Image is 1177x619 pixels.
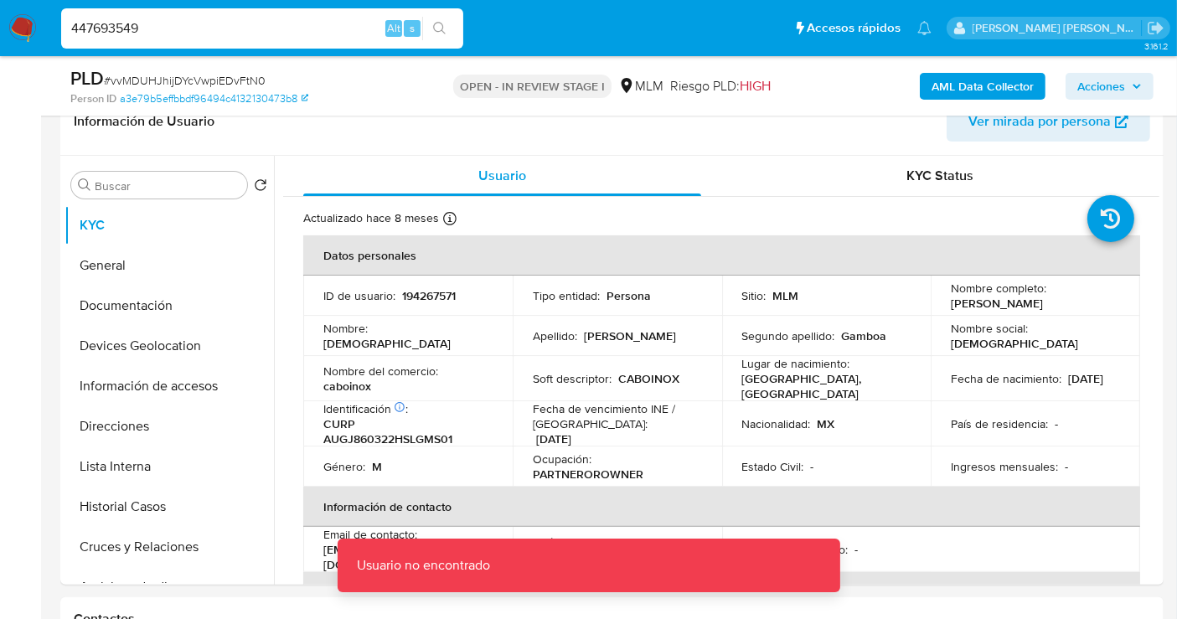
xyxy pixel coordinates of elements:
[65,406,274,446] button: Direcciones
[968,101,1111,142] span: Ver mirada por persona
[1065,459,1068,474] p: -
[742,371,905,401] p: [GEOGRAPHIC_DATA], [GEOGRAPHIC_DATA]
[387,20,400,36] span: Alt
[323,379,371,394] p: caboinox
[807,19,901,37] span: Accesos rápidos
[95,178,240,193] input: Buscar
[951,416,1048,431] p: País de residencia :
[1147,19,1164,37] a: Salir
[533,467,643,482] p: PARTNEROROWNER
[323,288,395,303] p: ID de usuario :
[670,77,771,95] span: Riesgo PLD:
[951,336,1078,351] p: [DEMOGRAPHIC_DATA]
[65,326,274,366] button: Devices Geolocation
[372,459,382,474] p: M
[104,72,266,89] span: # vvMDUHJhijDYcVwpiEDvFtN0
[973,20,1142,36] p: nancy.sanchezgarcia@mercadolibre.com.mx
[323,527,417,542] p: Email de contacto :
[951,281,1046,296] p: Nombre completo :
[65,245,274,286] button: General
[65,286,274,326] button: Documentación
[618,371,679,386] p: CABOINOX
[618,77,663,95] div: MLM
[78,178,91,192] button: Buscar
[907,166,974,185] span: KYC Status
[254,178,267,197] button: Volver al orden por defecto
[323,416,486,446] p: CURP AUGJ860322HSLGMS01
[742,356,850,371] p: Lugar de nacimiento :
[65,446,274,487] button: Lista Interna
[533,534,644,549] p: Teléfono de contacto :
[607,288,651,303] p: Persona
[410,20,415,36] span: s
[1055,416,1058,431] p: -
[533,288,600,303] p: Tipo entidad :
[533,401,702,431] p: Fecha de vencimiento INE / [GEOGRAPHIC_DATA] :
[742,416,811,431] p: Nacionalidad :
[742,288,767,303] p: Sitio :
[951,459,1058,474] p: Ingresos mensuales :
[303,235,1140,276] th: Datos personales
[402,288,456,303] p: 194267571
[920,73,1045,100] button: AML Data Collector
[303,572,1140,612] th: Verificación y cumplimiento
[323,459,365,474] p: Género :
[533,371,612,386] p: Soft descriptor :
[303,210,439,226] p: Actualizado hace 8 meses
[951,296,1043,311] p: [PERSON_NAME]
[533,328,577,343] p: Apellido :
[1068,371,1103,386] p: [DATE]
[74,113,214,130] h1: Información de Usuario
[742,328,835,343] p: Segundo apellido :
[338,539,511,592] p: Usuario no encontrado
[323,542,486,572] p: [EMAIL_ADDRESS][DOMAIN_NAME]
[1144,39,1169,53] span: 3.161.2
[323,364,438,379] p: Nombre del comercio :
[65,205,274,245] button: KYC
[818,416,835,431] p: MX
[584,328,676,343] p: [PERSON_NAME]
[422,17,457,40] button: search-icon
[61,18,463,39] input: Buscar usuario o caso...
[65,487,274,527] button: Historial Casos
[323,336,451,351] p: [DEMOGRAPHIC_DATA]
[1066,73,1154,100] button: Acciones
[811,459,814,474] p: -
[855,542,859,557] p: -
[70,64,104,91] b: PLD
[773,288,799,303] p: MLM
[65,366,274,406] button: Información de accesos
[303,487,1140,527] th: Información de contacto
[65,527,274,567] button: Cruces y Relaciones
[478,166,526,185] span: Usuario
[740,76,771,95] span: HIGH
[951,371,1061,386] p: Fecha de nacimiento :
[323,401,408,416] p: Identificación :
[533,451,591,467] p: Ocupación :
[842,328,887,343] p: Gamboa
[536,431,571,446] p: [DATE]
[742,459,804,474] p: Estado Civil :
[1077,73,1125,100] span: Acciones
[120,91,308,106] a: a3e79b5effbbdf96494c4132130473b8
[951,321,1028,336] p: Nombre social :
[453,75,612,98] p: OPEN - IN REVIEW STAGE I
[65,567,274,607] button: Anticipos de dinero
[932,73,1034,100] b: AML Data Collector
[947,101,1150,142] button: Ver mirada por persona
[323,321,368,336] p: Nombre :
[70,91,116,106] b: Person ID
[917,21,932,35] a: Notificaciones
